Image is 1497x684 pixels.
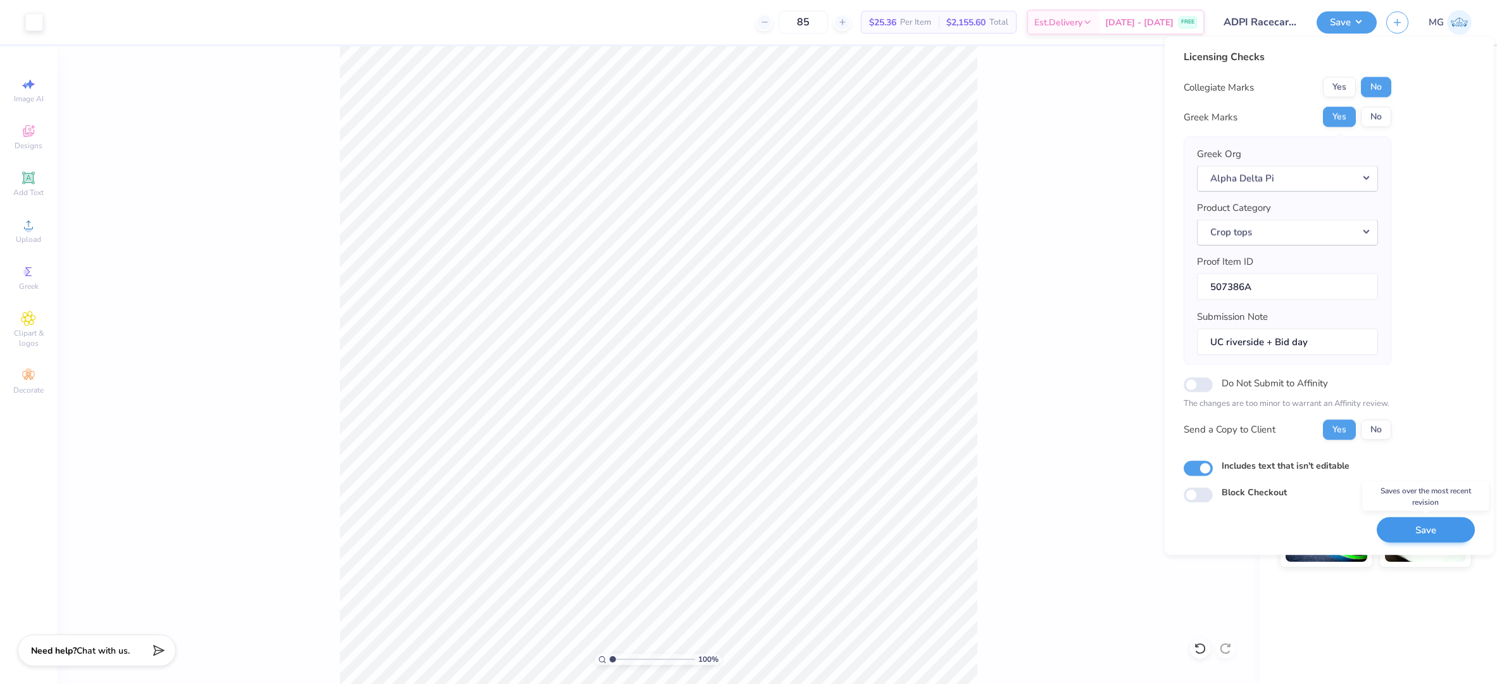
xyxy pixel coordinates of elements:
[1317,11,1377,34] button: Save
[869,16,896,29] span: $25.36
[1034,16,1082,29] span: Est. Delivery
[1429,10,1472,35] a: MG
[1184,398,1391,410] p: The changes are too minor to warrant an Affinity review.
[946,16,986,29] span: $2,155.60
[19,281,39,291] span: Greek
[1184,110,1237,124] div: Greek Marks
[1361,419,1391,440] button: No
[31,645,77,657] strong: Need help?
[1222,485,1287,498] label: Block Checkout
[1222,375,1328,391] label: Do Not Submit to Affinity
[1184,80,1254,94] div: Collegiate Marks
[1323,77,1356,98] button: Yes
[13,385,44,395] span: Decorate
[1214,9,1307,35] input: Untitled Design
[1222,459,1350,472] label: Includes text that isn't editable
[1429,15,1444,30] span: MG
[1323,107,1356,127] button: Yes
[16,234,41,244] span: Upload
[1197,219,1378,245] button: Crop tops
[14,94,44,104] span: Image AI
[13,187,44,198] span: Add Text
[1361,77,1391,98] button: No
[1184,49,1391,65] div: Licensing Checks
[77,645,130,657] span: Chat with us.
[1197,328,1378,355] input: Add a note for Affinity
[779,11,828,34] input: – –
[1197,147,1241,161] label: Greek Org
[698,654,718,665] span: 100 %
[1181,18,1194,27] span: FREE
[1197,310,1268,324] label: Submission Note
[6,328,51,348] span: Clipart & logos
[1105,16,1174,29] span: [DATE] - [DATE]
[1361,107,1391,127] button: No
[900,16,931,29] span: Per Item
[989,16,1008,29] span: Total
[1197,201,1271,215] label: Product Category
[15,141,42,151] span: Designs
[1362,482,1489,511] div: Saves over the most recent revision
[1197,165,1378,191] button: Alpha Delta Pi
[1323,419,1356,440] button: Yes
[1197,255,1253,269] label: Proof Item ID
[1447,10,1472,35] img: Mary Grace
[1184,422,1275,437] div: Send a Copy to Client
[1377,517,1475,543] button: Save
